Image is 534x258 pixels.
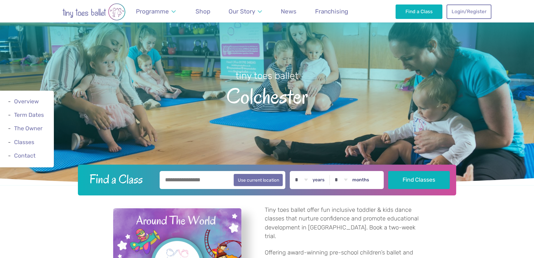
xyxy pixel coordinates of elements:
[278,4,299,19] a: News
[11,82,523,108] span: Colchester
[14,98,39,105] a: Overview
[192,4,213,19] a: Shop
[84,171,155,187] h2: Find a Class
[14,125,43,132] a: The Owner
[396,4,443,19] a: Find a Class
[352,177,369,183] label: months
[14,152,36,159] a: Contact
[265,206,421,241] p: Tiny toes ballet offer fun inclusive toddler & kids dance classes that nurture confidence and pro...
[312,4,351,19] a: Franchising
[136,8,169,15] span: Programme
[234,174,283,186] button: Use current location
[14,139,34,145] a: Classes
[280,8,296,15] span: News
[236,70,298,81] small: tiny toes ballet
[43,3,145,21] img: tiny toes ballet
[388,171,450,189] button: Find Classes
[14,112,44,118] a: Term Dates
[313,177,325,183] label: years
[315,8,348,15] span: Franchising
[226,4,265,19] a: Our Story
[133,4,179,19] a: Programme
[229,8,255,15] span: Our Story
[446,4,491,19] a: Login/Register
[196,8,210,15] span: Shop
